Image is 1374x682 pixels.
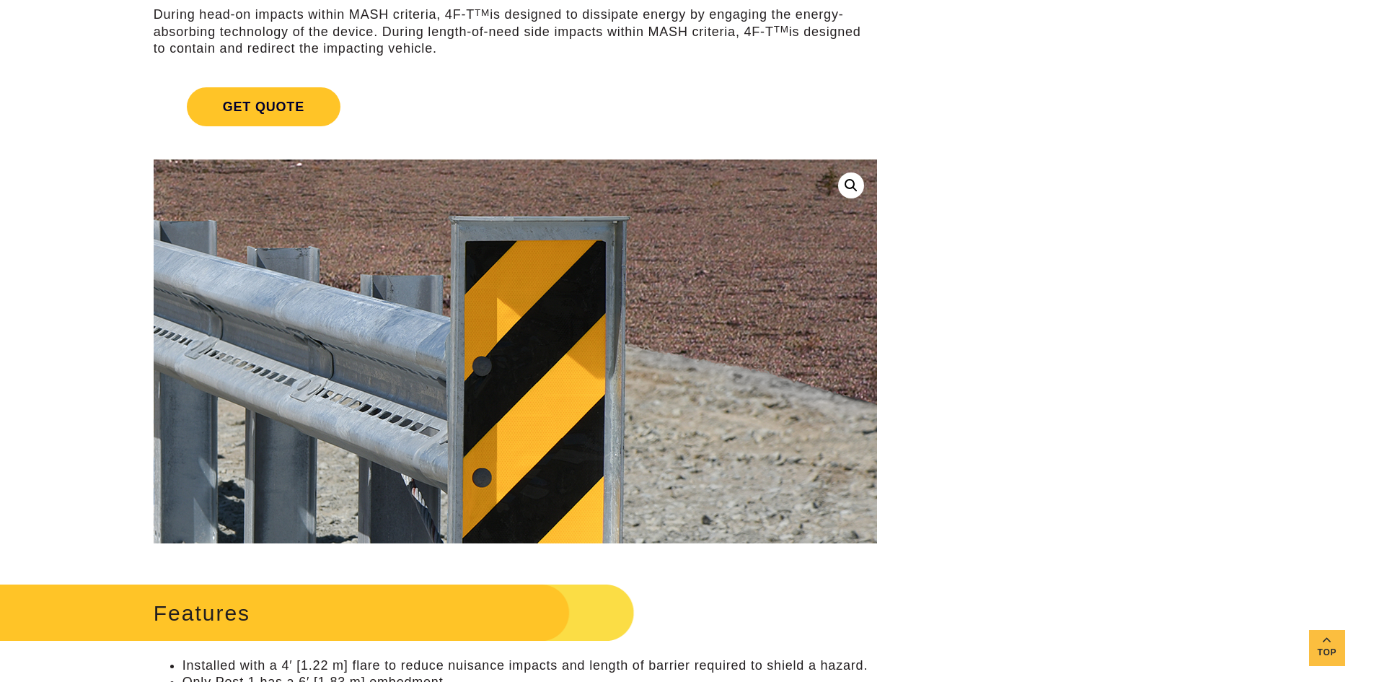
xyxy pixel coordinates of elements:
[475,7,490,18] sup: TM
[182,657,877,674] li: Installed with a 4′ [1.22 m] flare to reduce nuisance impacts and length of barrier required to s...
[154,70,877,144] a: Get Quote
[187,87,340,126] span: Get Quote
[154,6,877,57] p: During head-on impacts within MASH criteria, 4F-T is designed to dissipate energy by engaging the...
[774,24,789,35] sup: TM
[1309,630,1345,666] a: Top
[1309,644,1345,661] span: Top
